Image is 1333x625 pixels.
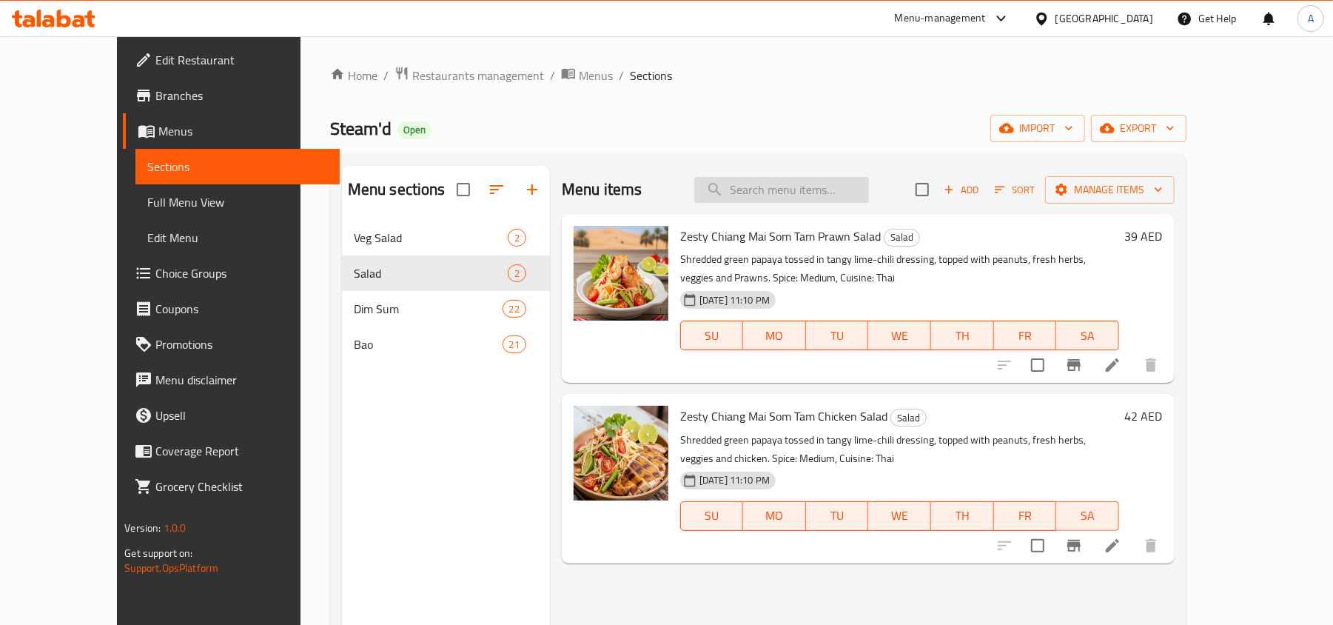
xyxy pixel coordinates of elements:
span: Sections [630,67,672,84]
h2: Menu items [562,178,642,201]
span: SU [687,505,737,527]
button: export [1091,115,1186,142]
img: Zesty Chiang Mai Som Tam Prawn Salad [574,226,668,321]
span: Full Menu View [147,193,328,211]
span: WE [874,505,925,527]
span: Zesty Chiang Mai Som Tam Chicken Salad [680,405,887,427]
h6: 39 AED [1125,226,1163,247]
button: Manage items [1045,176,1175,204]
span: Dim Sum [354,300,503,318]
button: delete [1133,347,1169,383]
button: WE [868,321,931,350]
a: Edit Restaurant [123,42,340,78]
button: SA [1056,501,1119,531]
a: Support.OpsPlatform [124,558,218,578]
span: Restaurants management [412,67,544,84]
li: / [383,67,389,84]
span: Select section [907,174,938,205]
span: Steam'd [330,112,392,145]
a: Restaurants management [394,66,544,85]
span: 21 [503,338,526,352]
h2: Menu sections [348,178,446,201]
div: Salad2 [342,255,550,291]
div: Salad [890,409,927,427]
a: Menus [123,113,340,149]
span: FR [1000,325,1051,347]
span: Salad [884,229,919,246]
span: Edit Restaurant [155,51,328,69]
div: Open [397,121,432,139]
div: items [503,300,526,318]
span: SA [1062,505,1113,527]
span: Veg Salad [354,229,508,247]
span: A [1308,10,1314,27]
span: SU [687,325,737,347]
li: / [619,67,624,84]
span: Choice Groups [155,264,328,282]
span: MO [749,325,800,347]
span: 2 [508,231,526,245]
span: Version: [124,518,161,538]
a: Sections [135,149,340,184]
span: Sort items [985,178,1045,201]
button: SU [680,501,743,531]
button: FR [994,321,1057,350]
button: Branch-specific-item [1056,528,1092,564]
input: search [694,177,869,203]
span: Sections [147,158,328,176]
span: FR [1000,505,1051,527]
span: TH [937,505,988,527]
a: Grocery Checklist [123,469,340,504]
span: export [1103,119,1175,138]
button: Sort [991,178,1039,201]
span: SA [1062,325,1113,347]
button: delete [1133,528,1169,564]
div: Salad [884,229,920,247]
button: import [990,115,1085,142]
nav: breadcrumb [330,66,1186,85]
span: Select all sections [448,174,479,205]
button: Branch-specific-item [1056,347,1092,383]
span: Promotions [155,335,328,353]
span: Menus [158,122,328,140]
button: TH [931,501,994,531]
span: TU [812,505,863,527]
span: Bao [354,335,503,353]
div: items [508,229,526,247]
span: Coverage Report [155,442,328,460]
div: [GEOGRAPHIC_DATA] [1055,10,1153,27]
span: Get support on: [124,544,192,563]
span: Menus [579,67,613,84]
button: TU [806,501,869,531]
span: 1.0.0 [164,518,187,538]
span: Sort sections [479,172,514,207]
a: Upsell [123,398,340,433]
span: WE [874,325,925,347]
a: Coupons [123,291,340,327]
span: Open [397,124,432,136]
span: Zesty Chiang Mai Som Tam Prawn Salad [680,225,881,247]
span: Menu disclaimer [155,371,328,389]
button: MO [743,501,806,531]
button: TU [806,321,869,350]
span: import [1002,119,1073,138]
span: Salad [354,264,508,282]
a: Choice Groups [123,255,340,291]
span: Grocery Checklist [155,478,328,495]
span: 22 [503,302,526,316]
a: Promotions [123,327,340,362]
img: Zesty Chiang Mai Som Tam Chicken Salad [574,406,668,501]
a: Menus [561,66,613,85]
button: Add section [514,172,550,207]
a: Menu disclaimer [123,362,340,398]
div: items [508,264,526,282]
span: Select to update [1022,350,1053,381]
a: Home [330,67,377,84]
div: Veg Salad2 [342,220,550,255]
span: [DATE] 11:10 PM [694,293,776,307]
span: Upsell [155,407,328,424]
button: SU [680,321,743,350]
a: Edit menu item [1104,537,1121,555]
